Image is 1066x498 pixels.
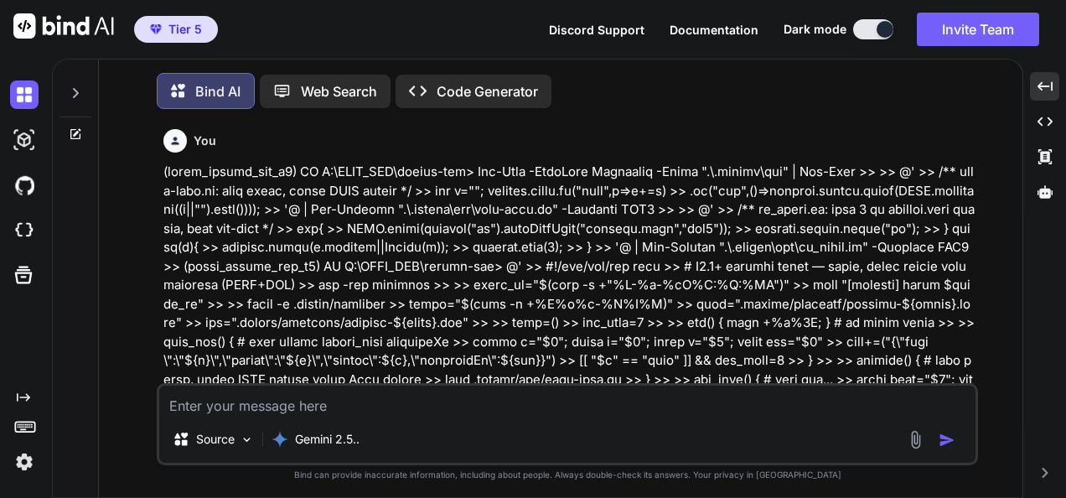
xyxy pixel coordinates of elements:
[301,81,377,101] p: Web Search
[195,81,241,101] p: Bind AI
[150,24,162,34] img: premium
[295,431,360,448] p: Gemini 2.5..
[13,13,114,39] img: Bind AI
[549,23,644,37] span: Discord Support
[134,16,218,43] button: premiumTier 5
[437,81,538,101] p: Code Generator
[670,23,758,37] span: Documentation
[10,126,39,154] img: darkAi-studio
[10,448,39,476] img: settings
[670,21,758,39] button: Documentation
[168,21,202,38] span: Tier 5
[917,13,1039,46] button: Invite Team
[157,469,978,481] p: Bind can provide inaccurate information, including about people. Always double-check its answers....
[272,431,288,448] img: Gemini 2.5 Pro
[194,132,216,149] h6: You
[10,80,39,109] img: darkChat
[784,21,846,38] span: Dark mode
[240,433,254,447] img: Pick Models
[10,216,39,245] img: cloudideIcon
[196,431,235,448] p: Source
[939,432,955,449] img: icon
[10,171,39,200] img: githubDark
[549,21,644,39] button: Discord Support
[906,430,925,449] img: attachment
